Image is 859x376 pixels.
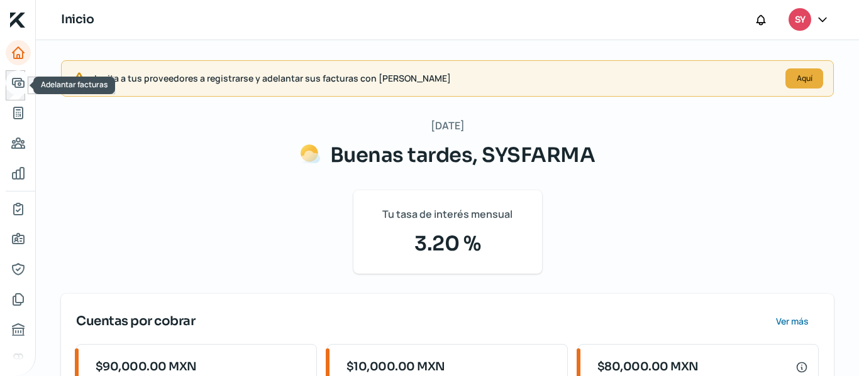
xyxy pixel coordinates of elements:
a: Buró de crédito [6,317,31,342]
span: Ver más [776,317,809,326]
span: [DATE] [431,117,465,135]
span: $10,000.00 MXN [346,358,445,375]
button: Aquí [785,68,823,89]
a: Representantes [6,257,31,282]
span: SY [795,13,805,28]
span: Tu tasa de interés mensual [382,205,513,223]
span: Invita a tus proveedores a registrarse y adelantar sus facturas con [PERSON_NAME] [94,70,775,86]
a: Adelantar facturas [6,70,31,95]
a: Tus créditos [6,100,31,126]
a: Mi contrato [6,196,31,222]
a: Información general [6,227,31,252]
span: Buenas tardes, SYSFARMA [330,142,596,168]
span: Aquí [797,75,812,82]
a: Referencias [6,347,31,372]
a: Inicio [6,40,31,65]
a: Documentos [6,287,31,312]
span: Adelantar facturas [41,79,108,90]
span: 3.20 % [369,228,527,259]
span: $80,000.00 MXN [597,358,699,375]
img: Saludos [300,144,320,164]
h1: Inicio [61,11,94,29]
span: $90,000.00 MXN [96,358,197,375]
span: Cuentas por cobrar [76,312,195,331]
button: Ver más [765,309,819,334]
a: Mis finanzas [6,161,31,186]
a: Pago a proveedores [6,131,31,156]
